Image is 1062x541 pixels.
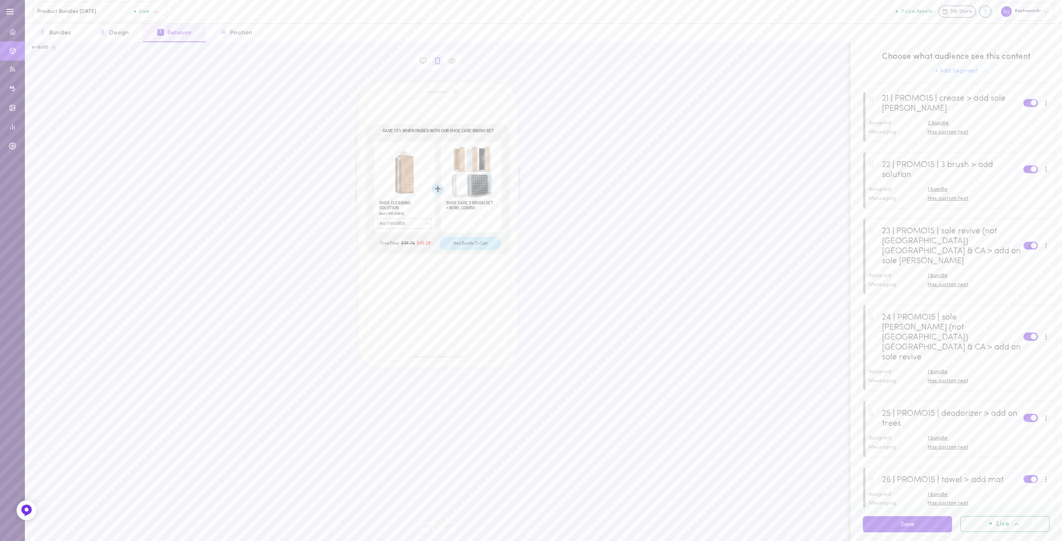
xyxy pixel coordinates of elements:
[928,369,948,374] span: 1 bundle
[157,29,164,36] span: 3
[869,273,892,278] span: Assigned:
[896,9,938,15] a: 7 Live Assets
[928,500,968,506] span: Has custom text
[928,129,968,135] span: Has custom text
[417,520,438,534] span: Undo
[979,5,991,18] div: Knowledge center
[882,226,1023,266] div: 23 | PROMO15 | sole revive (not [GEOGRAPHIC_DATA]) [GEOGRAPHIC_DATA] & CA > add on sole [PERSON_N...
[439,237,501,250] div: Add Bundle to Cart
[869,369,892,374] span: Assigned:
[869,378,897,383] span: Messaging:
[863,305,1056,391] div: 24 | PROMO15 | sole [PERSON_NAME] (not [GEOGRAPHIC_DATA]) [GEOGRAPHIC_DATA] & CA > add on sole re...
[882,160,1023,180] div: 22 | PROMO15 | 3 brush > add solution
[99,29,106,36] span: 2
[32,45,49,51] div: b-18265
[996,521,1009,528] span: Live
[863,218,1056,295] div: 23 | PROMO15 | sole revive (not [GEOGRAPHIC_DATA]) [GEOGRAPHIC_DATA] & CA > add on sole [PERSON_N...
[863,401,1056,457] div: 25 | PROMO15 | deodorizer > add on treesAssigned:1 bundleMessaging:Has custom text
[143,24,206,42] button: 3Behavior
[928,196,968,201] span: Has custom text
[928,187,948,192] span: 1 bundle
[928,273,948,278] span: 1 bundle
[432,183,444,195] span: +
[869,196,897,201] span: Messaging:
[379,211,404,216] span: 8oz (100 USES)
[896,9,933,14] button: 7 Live Assets
[37,8,134,15] span: Product Bundles [DATE]
[869,492,892,497] span: Assigned:
[134,9,149,14] span: Live
[928,282,968,287] span: Has custom text
[928,444,968,450] span: Has custom text
[882,475,1004,485] div: 26 | PROMO15 | towel > add mat
[869,187,892,192] span: Assigned:
[928,120,949,126] span: 2 bundle
[882,409,1023,429] div: 25 | PROMO15 | deodorizer > add on trees
[882,94,1023,114] div: 21 | PROMO15 | crease > add sole [PERSON_NAME]
[928,378,968,383] span: Has custom text
[438,520,458,534] span: Redo
[863,152,1056,209] div: 22 | PROMO15 | 3 brush > add solutionAssigned:1 bundleMessaging:Has custom text
[444,201,497,211] span: SHOE CARE 3 BRUSH SET + BOWL COMBO
[85,24,143,42] button: 2Design
[863,51,1050,63] span: Choose what audience see this content
[417,241,431,246] span: $45.28
[951,8,972,16] span: My Store
[220,29,227,36] span: 4
[938,5,976,18] a: My Store
[997,2,1054,20] div: Reshoevn8r
[928,435,948,441] span: 1 bundle
[378,201,430,211] span: SHOE CLEANING SOLUTION
[206,24,266,42] button: 4Position
[869,444,897,450] span: Messaging:
[869,120,892,126] span: Assigned:
[935,68,978,74] button: + Add Segment
[377,129,499,133] div: Save 15% When Paired With Our Shoe Care Brush Set
[39,29,46,36] span: 1
[380,241,401,245] div: Total Price:
[25,24,85,42] button: 1Bundles
[863,86,1056,142] div: 21 | PROMO15 | crease > add sole [PERSON_NAME]Assigned:2 bundleMessaging:Has custom text
[20,504,33,517] img: Feedback Button
[869,129,897,135] span: Messaging:
[869,435,892,441] span: Assigned:
[378,218,431,229] div: 8oz (100 USES)
[960,516,1050,532] button: Live
[863,516,952,532] button: Save
[863,467,1056,514] div: 26 | PROMO15 | towel > add matAssigned:1 bundleMessaging:Has custom text
[400,241,415,246] span: $49.76
[869,282,897,287] span: Messaging:
[882,313,1023,362] div: 24 | PROMO15 | sole [PERSON_NAME] (not [GEOGRAPHIC_DATA]) [GEOGRAPHIC_DATA] & CA > add on sole re...
[928,492,948,497] span: 1 bundle
[869,500,897,506] span: Messaging:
